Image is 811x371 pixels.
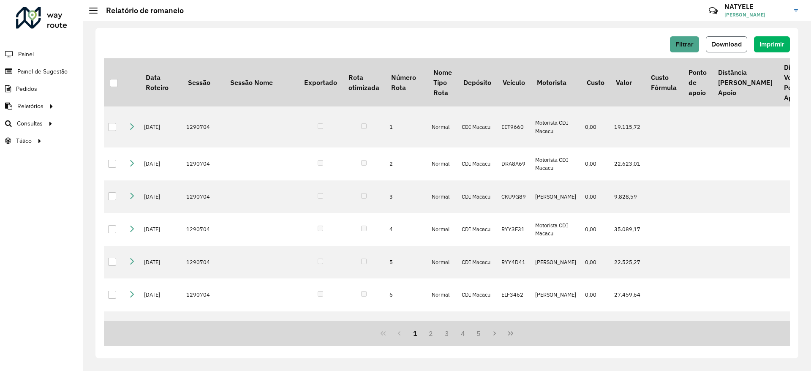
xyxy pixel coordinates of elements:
span: Tático [16,136,32,145]
td: EET9660 [497,106,531,147]
span: Imprimir [759,41,784,48]
span: [PERSON_NAME] [724,11,788,19]
span: Filtrar [675,41,694,48]
button: Filtrar [670,36,699,52]
td: ELF3462 [497,278,531,311]
td: [PERSON_NAME] [531,311,581,344]
td: Normal [427,180,457,213]
td: 7 [385,311,427,344]
td: [PERSON_NAME] [531,246,581,279]
td: 1290704 [182,180,224,213]
td: 0,00 [581,106,610,147]
td: 0,00 [581,311,610,344]
button: 1 [407,325,423,341]
td: 5 [385,246,427,279]
td: DRA8A69 [497,147,531,180]
span: Download [711,41,742,48]
td: 1 [385,106,427,147]
td: RYY3E31 [497,213,531,246]
span: Painel de Sugestão [17,67,68,76]
td: Normal [427,106,457,147]
td: 0,00 [581,147,610,180]
td: 1290704 [182,246,224,279]
button: Last Page [503,325,519,341]
td: 0,00 [581,278,610,311]
td: [PERSON_NAME] [531,180,581,213]
button: 2 [423,325,439,341]
td: 0,00 [581,213,610,246]
span: Pedidos [16,85,37,93]
td: Normal [427,278,457,311]
th: Custo [581,58,610,106]
td: Motorista CDI Macacu [531,106,581,147]
td: RYY4A91 [497,311,531,344]
th: Nome Tipo Rota [427,58,457,106]
td: 1290704 [182,278,224,311]
span: Relatórios [17,102,44,111]
td: [DATE] [140,180,182,213]
td: CDI Macacu [457,213,497,246]
th: Sessão [182,58,224,106]
th: Rota otimizada [343,58,385,106]
td: 19.115,72 [610,106,645,147]
td: [DATE] [140,311,182,344]
td: 22.525,27 [610,246,645,279]
td: 1290704 [182,213,224,246]
span: Painel [18,50,34,59]
td: [DATE] [140,106,182,147]
button: Download [706,36,747,52]
th: Distância [PERSON_NAME] Apoio [712,58,778,106]
th: Exportado [298,58,343,106]
td: CDI Macacu [457,278,497,311]
th: Depósito [457,58,497,106]
td: [DATE] [140,147,182,180]
th: Ponto de apoio [683,58,712,106]
button: 3 [439,325,455,341]
td: Normal [427,246,457,279]
button: Imprimir [754,36,790,52]
td: 1290704 [182,106,224,147]
td: 0,00 [581,246,610,279]
th: Número Rota [385,58,427,106]
td: [PERSON_NAME] [531,278,581,311]
td: 0,00 [581,180,610,213]
td: 3 [385,180,427,213]
td: Normal [427,311,457,344]
th: Sessão Nome [224,58,298,106]
td: 1290704 [182,147,224,180]
th: Veículo [497,58,531,106]
td: 4 [385,213,427,246]
td: CKU9G89 [497,180,531,213]
td: 2 [385,147,427,180]
th: Valor [610,58,645,106]
td: 1290704 [182,311,224,344]
td: 35.393,11 [610,311,645,344]
td: 22.623,01 [610,147,645,180]
td: Normal [427,213,457,246]
th: Custo Fórmula [645,58,682,106]
h2: Relatório de romaneio [98,6,184,15]
td: CDI Macacu [457,246,497,279]
td: [DATE] [140,246,182,279]
th: Motorista [531,58,581,106]
td: [DATE] [140,278,182,311]
td: CDI Macacu [457,311,497,344]
button: 4 [455,325,471,341]
span: Consultas [17,119,43,128]
td: Motorista CDI Macacu [531,213,581,246]
button: 5 [471,325,487,341]
td: 9.828,59 [610,180,645,213]
td: [DATE] [140,213,182,246]
button: Next Page [487,325,503,341]
td: CDI Macacu [457,147,497,180]
td: CDI Macacu [457,106,497,147]
a: Contato Rápido [704,2,722,20]
td: CDI Macacu [457,180,497,213]
th: Data Roteiro [140,58,182,106]
td: Motorista CDI Macacu [531,147,581,180]
h3: NATYELE [724,3,788,11]
td: 6 [385,278,427,311]
td: 35.089,17 [610,213,645,246]
td: RYY4D41 [497,246,531,279]
td: Normal [427,147,457,180]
